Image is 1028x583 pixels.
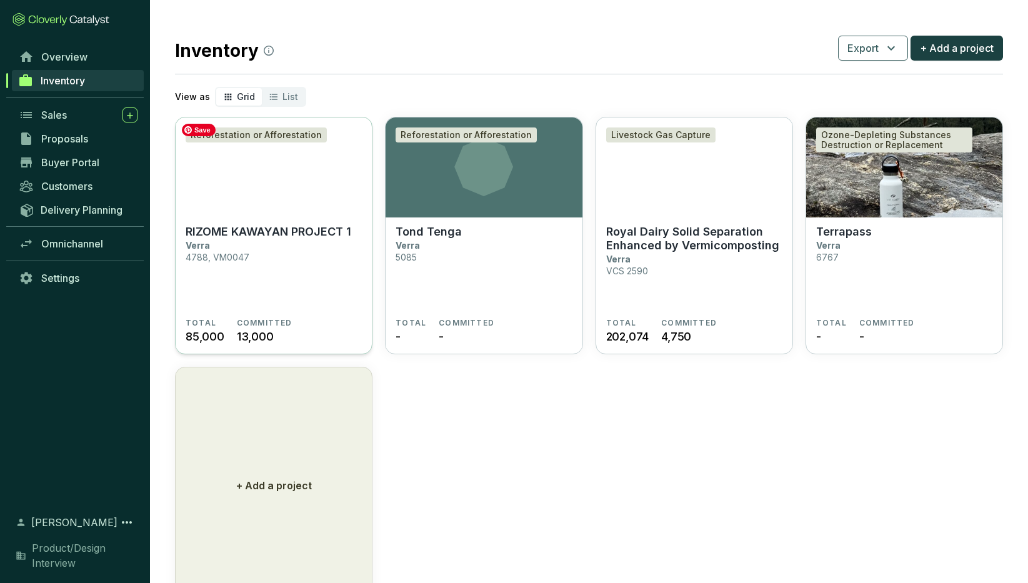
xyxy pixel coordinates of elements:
[859,328,864,345] span: -
[186,240,210,251] p: Verra
[282,91,298,102] span: List
[31,515,117,530] span: [PERSON_NAME]
[215,87,306,107] div: segmented control
[596,117,792,217] img: Royal Dairy Solid Separation Enhanced by Vermicomposting
[32,541,137,571] span: Product/Design Interview
[237,91,255,102] span: Grid
[606,127,716,142] div: Livestock Gas Capture
[606,318,637,328] span: TOTAL
[816,127,972,152] div: Ozone-Depleting Substances Destruction or Replacement
[439,318,494,328] span: COMMITTED
[237,318,292,328] span: COMMITTED
[175,37,274,64] h2: Inventory
[175,117,372,354] a: RIZOME KAWAYAN PROJECT 1Reforestation or AfforestationRIZOME KAWAYAN PROJECT 1Verra4788, VM0047TO...
[385,117,582,354] a: Reforestation or AfforestationTond TengaVerra5085TOTAL-COMMITTED-
[182,124,216,136] span: Save
[661,318,717,328] span: COMMITTED
[806,117,1002,217] img: Terrapass
[12,152,144,173] a: Buyer Portal
[847,41,879,56] span: Export
[41,237,103,250] span: Omnichannel
[396,252,417,262] p: 5085
[920,41,994,56] span: + Add a project
[12,46,144,67] a: Overview
[186,225,351,239] p: RIZOME KAWAYAN PROJECT 1
[175,91,210,103] p: View as
[237,328,274,345] span: 13,000
[12,176,144,197] a: Customers
[816,318,847,328] span: TOTAL
[606,225,782,252] p: Royal Dairy Solid Separation Enhanced by Vermicomposting
[661,328,691,345] span: 4,750
[12,128,144,149] a: Proposals
[41,132,88,145] span: Proposals
[186,252,249,262] p: 4788, VM0047
[41,180,92,192] span: Customers
[41,204,122,216] span: Delivery Planning
[816,252,839,262] p: 6767
[12,199,144,220] a: Delivery Planning
[816,225,872,239] p: Terrapass
[606,266,648,276] p: VCS 2590
[396,225,462,239] p: Tond Tenga
[12,267,144,289] a: Settings
[41,109,67,121] span: Sales
[186,318,216,328] span: TOTAL
[439,328,444,345] span: -
[41,156,99,169] span: Buyer Portal
[396,240,420,251] p: Verra
[176,117,372,217] img: RIZOME KAWAYAN PROJECT 1
[12,233,144,254] a: Omnichannel
[41,74,85,87] span: Inventory
[816,328,821,345] span: -
[816,240,841,251] p: Verra
[41,272,79,284] span: Settings
[396,328,401,345] span: -
[41,51,87,63] span: Overview
[236,478,312,493] p: + Add a project
[396,318,426,328] span: TOTAL
[396,127,537,142] div: Reforestation or Afforestation
[596,117,793,354] a: Royal Dairy Solid Separation Enhanced by VermicompostingLivestock Gas CaptureRoyal Dairy Solid Se...
[12,70,144,91] a: Inventory
[859,318,915,328] span: COMMITTED
[806,117,1003,354] a: TerrapassOzone-Depleting Substances Destruction or ReplacementTerrapassVerra6767TOTAL-COMMITTED-
[606,254,631,264] p: Verra
[186,127,327,142] div: Reforestation or Afforestation
[12,104,144,126] a: Sales
[606,328,649,345] span: 202,074
[186,328,224,345] span: 85,000
[838,36,908,61] button: Export
[911,36,1003,61] button: + Add a project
